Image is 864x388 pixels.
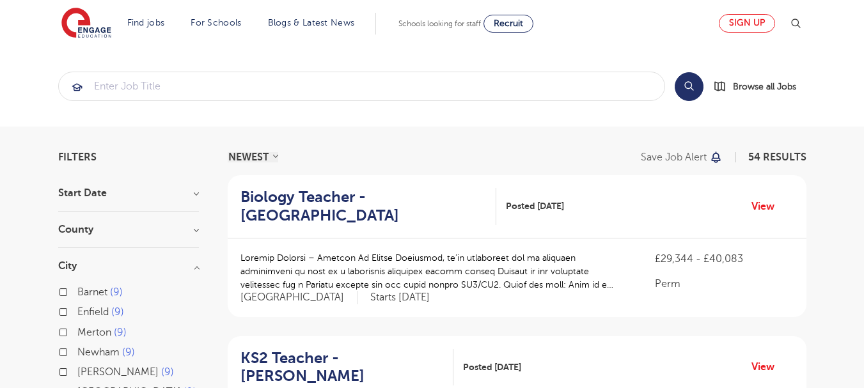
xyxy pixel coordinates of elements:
[77,346,120,358] span: Newham
[733,79,796,94] span: Browse all Jobs
[641,152,723,162] button: Save job alert
[751,198,784,215] a: View
[110,286,123,298] span: 9
[77,346,86,355] input: Newham 9
[114,327,127,338] span: 9
[655,276,793,291] p: Perm
[240,188,486,225] h2: Biology Teacher - [GEOGRAPHIC_DATA]
[111,306,124,318] span: 9
[748,151,806,163] span: 54 RESULTS
[494,19,523,28] span: Recruit
[59,72,664,100] input: Submit
[77,327,86,335] input: Merton 9
[370,291,430,304] p: Starts [DATE]
[58,152,97,162] span: Filters
[58,188,199,198] h3: Start Date
[268,18,355,27] a: Blogs & Latest News
[641,152,707,162] p: Save job alert
[127,18,165,27] a: Find jobs
[240,291,357,304] span: [GEOGRAPHIC_DATA]
[398,19,481,28] span: Schools looking for staff
[483,15,533,33] a: Recruit
[714,79,806,94] a: Browse all Jobs
[161,366,174,378] span: 9
[58,72,665,101] div: Submit
[675,72,703,101] button: Search
[122,346,135,358] span: 9
[506,199,564,213] span: Posted [DATE]
[77,366,159,378] span: [PERSON_NAME]
[77,286,86,295] input: Barnet 9
[77,366,86,375] input: [PERSON_NAME] 9
[751,359,784,375] a: View
[77,306,109,318] span: Enfield
[77,306,86,314] input: Enfield 9
[240,251,630,291] p: Loremip Dolorsi – Ametcon Ad Elitse Doeiusmod, te’in utlaboreet dol ma aliquaen adminimveni qu no...
[655,251,793,267] p: £29,344 - £40,083
[719,14,775,33] a: Sign up
[61,8,111,40] img: Engage Education
[77,286,107,298] span: Barnet
[191,18,241,27] a: For Schools
[58,224,199,235] h3: County
[463,361,521,374] span: Posted [DATE]
[240,349,453,386] a: KS2 Teacher - [PERSON_NAME]
[240,188,496,225] a: Biology Teacher - [GEOGRAPHIC_DATA]
[77,327,111,338] span: Merton
[58,261,199,271] h3: City
[240,349,443,386] h2: KS2 Teacher - [PERSON_NAME]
